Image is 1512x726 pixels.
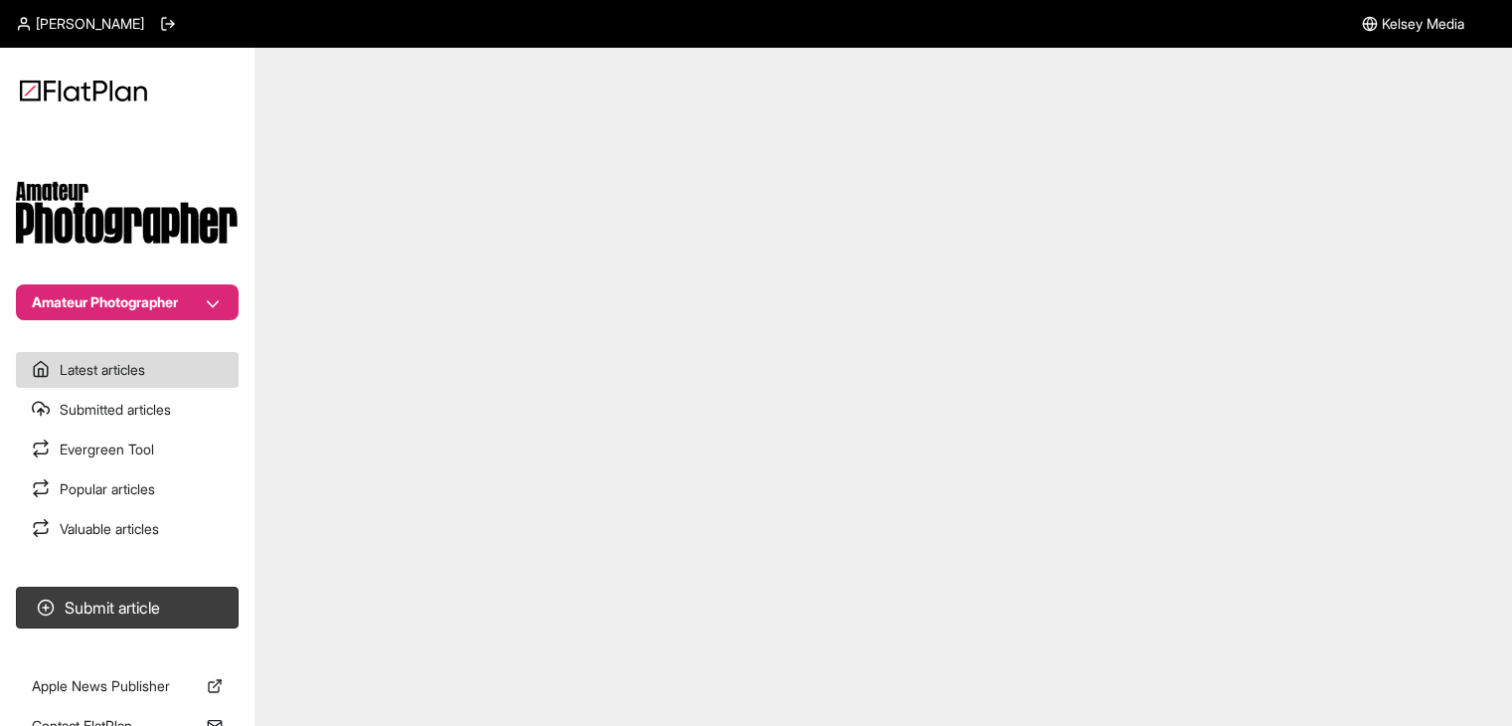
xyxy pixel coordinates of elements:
button: Amateur Photographer [16,284,239,320]
a: Submitted articles [16,392,239,428]
a: Valuable articles [16,511,239,547]
span: Kelsey Media [1382,14,1464,34]
img: Publication Logo [16,181,239,245]
button: Submit article [16,587,239,629]
a: Evergreen Tool [16,432,239,467]
img: Logo [20,80,147,101]
a: Popular articles [16,471,239,507]
a: Latest articles [16,352,239,388]
a: [PERSON_NAME] [16,14,144,34]
a: Apple News Publisher [16,668,239,704]
span: [PERSON_NAME] [36,14,144,34]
